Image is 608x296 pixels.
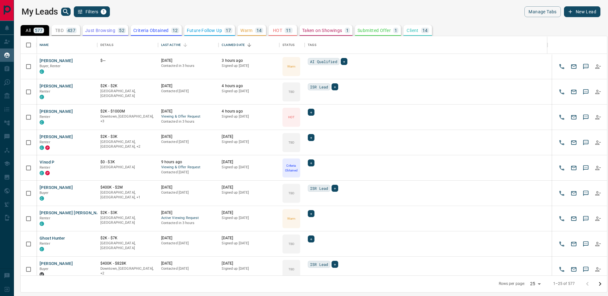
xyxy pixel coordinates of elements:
span: ISR Lead [310,185,328,191]
button: Manage Tabs [524,6,560,17]
svg: Sms [583,241,589,247]
button: Reallocate [593,239,603,249]
button: Email [569,62,579,71]
p: Contacted [DATE] [161,190,216,195]
svg: Call [559,266,565,273]
svg: Reallocate [595,216,601,222]
div: property.ca [45,171,50,175]
svg: Email [571,63,577,70]
p: Just Browsing [85,28,115,33]
button: Email [569,239,579,249]
button: Call [557,138,567,147]
span: Renter [40,89,50,93]
div: mrloft.ca [40,272,44,277]
p: Contacted [DATE] [161,170,216,175]
h1: My Leads [22,7,58,17]
svg: Email [571,139,577,146]
p: Criteria Obtained [283,163,300,173]
p: $2K - $2K [100,83,155,89]
svg: Call [559,241,565,247]
span: Renter [40,115,50,119]
button: Reallocate [593,214,603,223]
p: [DATE] [161,134,216,139]
span: Buyer [40,191,49,195]
button: Reallocate [593,138,603,147]
span: Buyer [40,267,49,271]
p: $2K - $7K [100,235,155,241]
div: condos.ca [40,69,44,74]
svg: Reallocate [595,190,601,196]
button: Ghost Hunter [40,235,65,241]
p: Signed up [DATE] [222,190,276,195]
p: Signed up [DATE] [222,165,276,170]
div: Name [40,36,49,54]
p: $2K - $3K [100,210,155,216]
span: + [310,134,312,141]
div: condos.ca [40,145,44,150]
p: Warm [287,64,295,69]
div: property.ca [45,145,50,150]
span: Viewing & Offer Request [161,114,216,119]
svg: Email [571,266,577,273]
p: [DATE] [222,159,276,165]
span: + [334,261,336,267]
p: Future Follow Up [187,28,222,33]
p: 3 hours ago [222,58,276,63]
button: SMS [581,87,591,97]
p: [DATE] [161,83,216,89]
div: Tags [308,36,316,54]
button: Reallocate [593,113,603,122]
p: [DATE] [161,235,216,241]
p: 4 hours ago [222,83,276,89]
span: + [343,58,345,65]
div: + [308,109,314,116]
p: Taken on Showings [302,28,342,33]
span: Renter [40,241,50,246]
p: [GEOGRAPHIC_DATA], [GEOGRAPHIC_DATA] [100,241,155,251]
button: [PERSON_NAME] [40,109,73,115]
button: [PERSON_NAME] [40,58,73,64]
svg: Email [571,190,577,196]
svg: Call [559,89,565,95]
p: [DATE] [222,210,276,216]
span: 1 [101,10,106,14]
p: Contacted [DATE] [161,139,216,145]
svg: Reallocate [595,114,601,120]
button: Call [557,62,567,71]
p: TBD [55,28,64,33]
div: Last Active [158,36,219,54]
p: [DATE] [161,261,216,266]
p: TBD [288,140,294,145]
p: [DATE] [222,235,276,241]
span: Active Viewing Request [161,216,216,221]
button: [PERSON_NAME] [40,185,73,191]
svg: Call [559,190,565,196]
button: Email [569,138,579,147]
div: Tags [305,36,548,54]
p: 14 [422,28,428,33]
button: [PERSON_NAME] [40,134,73,140]
p: [DATE] [161,109,216,114]
button: [PERSON_NAME] [PERSON_NAME] [40,210,107,216]
p: 577 [35,28,43,33]
p: 1 [346,28,349,33]
p: Toronto [100,190,155,200]
p: Warm [240,28,253,33]
button: Reallocate [593,87,603,97]
p: 12 [173,28,178,33]
p: Contacted in 3 hours [161,221,216,226]
button: Sort [245,41,254,49]
span: + [310,160,312,166]
button: SMS [581,62,591,71]
div: Details [97,36,158,54]
button: Email [569,189,579,198]
p: Signed up [DATE] [222,216,276,221]
div: condos.ca [40,247,44,251]
p: Rows per page: [499,281,525,286]
svg: Reallocate [595,241,601,247]
p: [DATE] [161,185,216,190]
p: Signed up [DATE] [222,139,276,145]
button: Call [557,265,567,274]
svg: Reallocate [595,89,601,95]
span: + [334,84,336,90]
